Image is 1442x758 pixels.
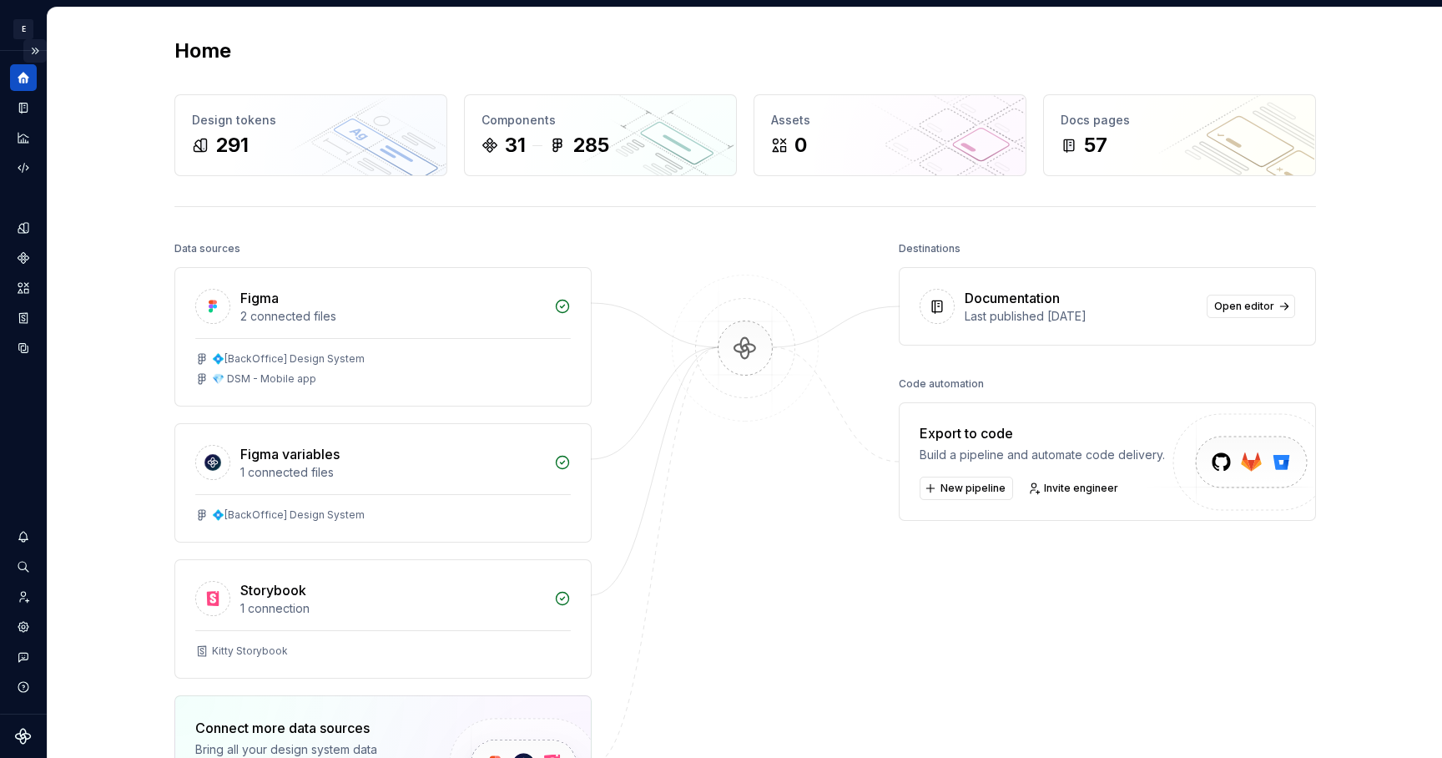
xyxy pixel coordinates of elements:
a: Invite team [10,584,37,610]
a: Home [10,64,37,91]
a: Invite engineer [1023,477,1126,500]
a: Figma variables1 connected files💠[BackOffice] Design System [174,423,592,543]
button: Expand sidebar [23,39,47,63]
div: 31 [505,132,526,159]
a: Components31285 [464,94,737,176]
div: 💎 DSM - Mobile app [212,372,316,386]
div: Data sources [174,237,240,260]
span: Invite engineer [1044,482,1118,495]
div: Code automation [899,372,984,396]
span: Open editor [1214,300,1274,313]
svg: Supernova Logo [15,728,32,745]
button: Contact support [10,644,37,670]
div: Build a pipeline and automate code delivery. [920,447,1165,463]
div: Design tokens [192,112,430,129]
a: Storybook1 connectionKitty Storybook [174,559,592,679]
a: Design tokens [10,215,37,241]
a: Settings [10,614,37,640]
div: Last published [DATE] [965,308,1197,325]
div: 57 [1084,132,1107,159]
div: Documentation [965,288,1060,308]
a: Open editor [1207,295,1295,318]
a: Storybook stories [10,305,37,331]
div: 0 [794,132,807,159]
div: Docs pages [1061,112,1298,129]
h2: Home [174,38,231,64]
a: Design tokens291 [174,94,447,176]
button: Notifications [10,523,37,550]
div: Export to code [920,423,1165,443]
div: Figma [240,288,279,308]
a: Code automation [10,154,37,181]
a: Data sources [10,335,37,361]
div: 285 [572,132,609,159]
div: 💠[BackOffice] Design System [212,352,365,366]
div: 1 connection [240,600,544,617]
div: Assets [771,112,1009,129]
a: Documentation [10,94,37,121]
div: 💠[BackOffice] Design System [212,508,365,522]
a: Analytics [10,124,37,151]
span: New pipeline [940,482,1006,495]
div: Destinations [899,237,960,260]
a: Components [10,245,37,271]
button: E [3,11,43,47]
div: 2 connected files [240,308,544,325]
a: Docs pages57 [1043,94,1316,176]
a: Assets0 [754,94,1026,176]
div: Kitty Storybook [212,644,288,658]
div: E [13,19,33,39]
a: Figma2 connected files💠[BackOffice] Design System💎 DSM - Mobile app [174,267,592,407]
div: 1 connected files [240,464,544,481]
div: Storybook [240,580,306,600]
button: Search ⌘K [10,553,37,580]
a: Assets [10,275,37,301]
div: 291 [215,132,249,159]
button: New pipeline [920,477,1013,500]
div: Figma variables [240,444,340,464]
div: Connect more data sources [195,718,421,738]
div: Components [482,112,719,129]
